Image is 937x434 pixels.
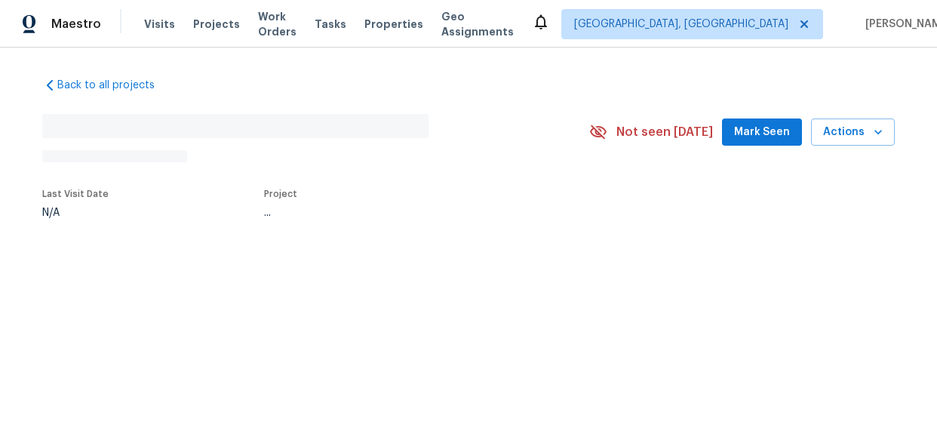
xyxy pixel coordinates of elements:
[315,19,346,29] span: Tasks
[811,119,895,146] button: Actions
[51,17,101,32] span: Maestro
[42,78,187,93] a: Back to all projects
[364,17,423,32] span: Properties
[823,123,883,142] span: Actions
[722,119,802,146] button: Mark Seen
[42,208,109,218] div: N/A
[264,208,554,218] div: ...
[193,17,240,32] span: Projects
[264,189,297,199] span: Project
[258,9,296,39] span: Work Orders
[144,17,175,32] span: Visits
[441,9,514,39] span: Geo Assignments
[734,123,790,142] span: Mark Seen
[42,189,109,199] span: Last Visit Date
[616,125,713,140] span: Not seen [DATE]
[574,17,788,32] span: [GEOGRAPHIC_DATA], [GEOGRAPHIC_DATA]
